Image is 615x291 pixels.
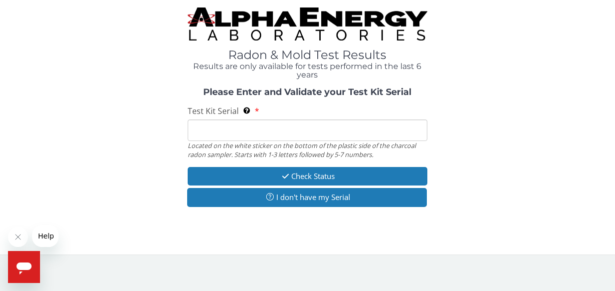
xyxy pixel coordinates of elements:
h4: Results are only available for tests performed in the last 6 years [188,62,428,79]
div: Located on the white sticker on the bottom of the plastic side of the charcoal radon sampler. Sta... [188,141,428,159]
iframe: Button to launch messaging window [8,251,40,283]
h1: Radon & Mold Test Results [188,48,428,61]
iframe: Message from company [32,225,59,247]
span: Test Kit Serial [188,105,239,116]
button: Check Status [188,167,428,185]
strong: Please Enter and Validate your Test Kit Serial [203,86,411,97]
img: TightCrop.jpg [188,7,428,40]
button: I don't have my Serial [187,188,427,206]
iframe: Close message [8,227,28,247]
